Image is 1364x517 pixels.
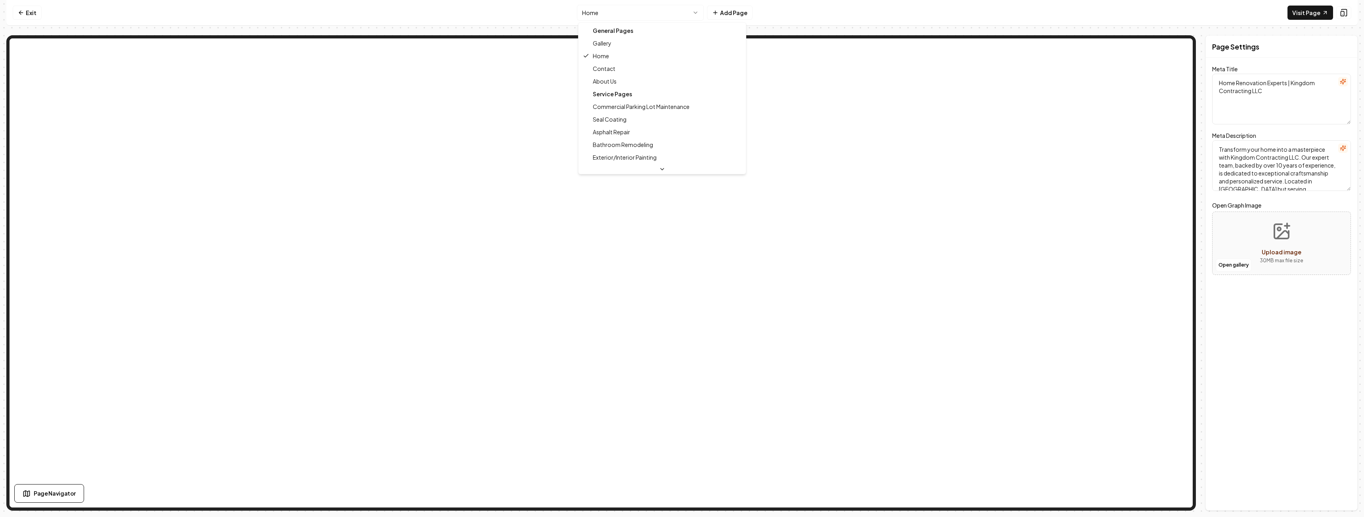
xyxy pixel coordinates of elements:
span: Home [593,52,609,60]
span: Gallery [593,39,611,47]
span: Contact [593,65,615,72]
span: About Us [593,77,617,85]
span: Bathroom Remodeling [593,141,653,149]
span: Commercial Parking Lot Maintenance [593,103,690,111]
span: Asphalt Repair [593,128,630,136]
div: General Pages [580,24,744,37]
span: Exterior/Interior Painting [593,153,657,161]
div: Service Pages [580,88,744,100]
span: Seal Coating [593,115,626,123]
